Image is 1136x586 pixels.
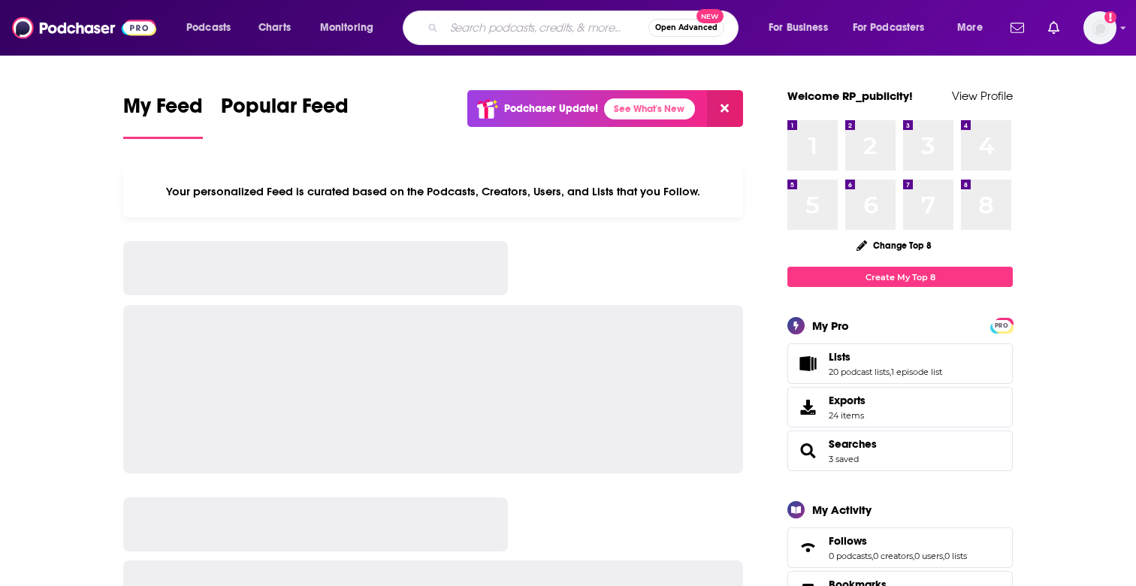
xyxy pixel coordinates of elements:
a: Show notifications dropdown [1005,15,1030,41]
a: Show notifications dropdown [1042,15,1065,41]
svg: Add a profile image [1104,11,1116,23]
button: open menu [176,16,250,40]
a: Popular Feed [221,93,349,139]
div: My Pro [812,319,849,333]
span: My Feed [123,93,203,128]
div: My Activity [812,503,872,517]
a: Searches [793,440,823,461]
img: Podchaser - Follow, Share and Rate Podcasts [12,14,156,42]
span: Podcasts [186,17,231,38]
a: Follows [829,534,967,548]
span: Exports [829,394,866,407]
button: open menu [758,16,847,40]
a: Exports [787,387,1013,427]
a: Charts [249,16,300,40]
span: 24 items [829,410,866,421]
span: More [957,17,983,38]
a: 20 podcast lists [829,367,890,377]
span: For Business [769,17,828,38]
span: Popular Feed [221,93,349,128]
a: Lists [829,350,942,364]
button: Show profile menu [1083,11,1116,44]
span: Lists [787,343,1013,384]
span: New [696,9,724,23]
span: Follows [829,534,867,548]
a: 0 lists [944,551,967,561]
span: Exports [793,397,823,418]
a: 0 users [914,551,943,561]
p: Podchaser Update! [504,102,598,115]
img: User Profile [1083,11,1116,44]
span: Follows [787,527,1013,568]
a: See What's New [604,98,695,119]
button: Change Top 8 [847,236,941,255]
input: Search podcasts, credits, & more... [444,16,648,40]
div: Your personalized Feed is curated based on the Podcasts, Creators, Users, and Lists that you Follow. [123,166,743,217]
span: Monitoring [320,17,373,38]
a: Searches [829,437,877,451]
a: Welcome RP_publicity! [787,89,913,103]
span: Lists [829,350,850,364]
a: View Profile [952,89,1013,103]
a: 0 podcasts [829,551,872,561]
a: 3 saved [829,454,859,464]
a: My Feed [123,93,203,139]
span: , [913,551,914,561]
button: Open AdvancedNew [648,19,724,37]
a: 1 episode list [891,367,942,377]
a: Create My Top 8 [787,267,1013,287]
button: open menu [310,16,393,40]
span: , [890,367,891,377]
span: PRO [992,320,1011,331]
a: Follows [793,537,823,558]
span: , [943,551,944,561]
span: For Podcasters [853,17,925,38]
span: Searches [787,430,1013,471]
button: open menu [843,16,947,40]
div: Search podcasts, credits, & more... [417,11,753,45]
span: Logged in as RP_publicity [1083,11,1116,44]
button: open menu [947,16,1002,40]
span: Charts [258,17,291,38]
a: Lists [793,353,823,374]
span: Open Advanced [655,24,718,32]
a: PRO [992,319,1011,331]
span: , [872,551,873,561]
a: 0 creators [873,551,913,561]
